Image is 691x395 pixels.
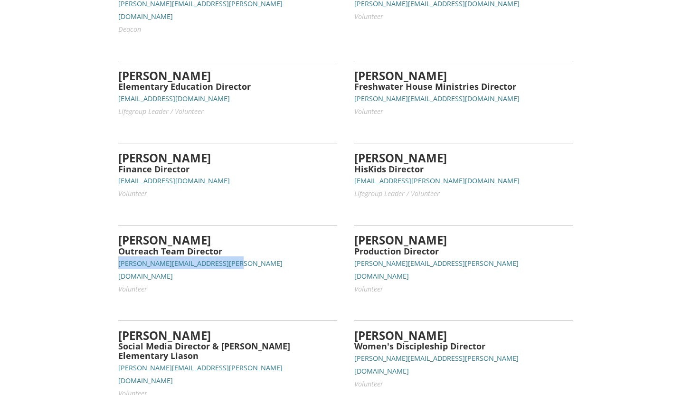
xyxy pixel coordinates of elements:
[354,379,383,388] small: Volunteer
[118,284,147,293] small: Volunteer
[354,165,573,174] h5: HisKids Director
[354,342,573,351] h5: Women's Discipleship Director
[118,107,204,116] small: Lifegroup Leader / Volunteer
[118,363,283,385] small: [PERSON_NAME][EMAIL_ADDRESS][PERSON_NAME][DOMAIN_NAME]
[118,189,147,198] small: Volunteer
[354,189,440,198] small: Lifegroup Leader / Volunteer
[354,152,573,164] h4: [PERSON_NAME]
[118,176,230,185] small: [EMAIL_ADDRESS][DOMAIN_NAME]
[354,176,520,185] small: [EMAIL_ADDRESS][PERSON_NAME][DOMAIN_NAME]
[118,70,337,82] h4: [PERSON_NAME]
[118,247,337,256] h5: Outreach Team Director
[354,70,573,82] h4: [PERSON_NAME]
[118,342,337,361] h5: Social Media Director & [PERSON_NAME] Elementary Liason
[354,94,520,103] small: [PERSON_NAME][EMAIL_ADDRESS][DOMAIN_NAME]
[118,329,337,342] h4: [PERSON_NAME]
[354,107,383,116] small: Volunteer
[354,234,573,246] h4: [PERSON_NAME]
[118,165,337,174] h5: Finance Director
[118,94,230,103] small: [EMAIL_ADDRESS][DOMAIN_NAME]
[118,25,141,34] small: Deacon
[354,247,573,256] h5: Production Director
[118,82,337,92] h5: Elementary Education Director
[354,284,383,293] small: Volunteer
[354,12,383,21] small: Volunteer
[354,82,573,92] h5: Freshwater House Ministries Director
[118,259,283,281] small: [PERSON_NAME][EMAIL_ADDRESS][PERSON_NAME][DOMAIN_NAME]
[354,259,519,281] small: [PERSON_NAME][EMAIL_ADDRESS][PERSON_NAME][DOMAIN_NAME]
[354,329,573,342] h4: [PERSON_NAME]
[118,234,337,246] h4: [PERSON_NAME]
[118,152,337,164] h4: [PERSON_NAME]
[354,354,519,376] small: [PERSON_NAME][EMAIL_ADDRESS][PERSON_NAME][DOMAIN_NAME]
